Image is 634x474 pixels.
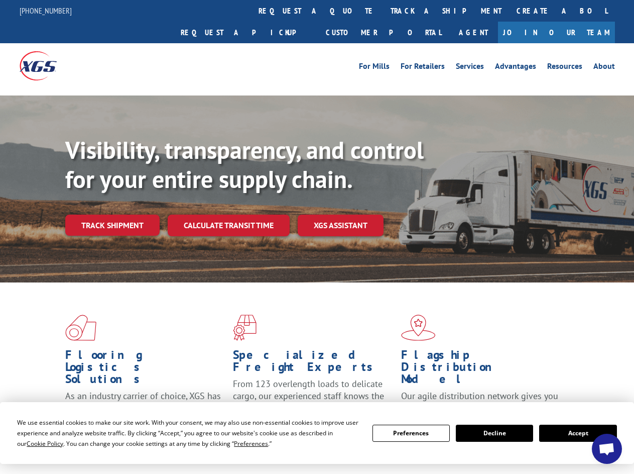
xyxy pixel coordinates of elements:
a: For Retailers [401,62,445,73]
a: Advantages [495,62,536,73]
a: Open chat [592,434,622,464]
a: XGS ASSISTANT [298,215,384,236]
a: Customer Portal [318,22,449,43]
span: Cookie Policy [27,439,63,448]
button: Preferences [372,425,450,442]
img: xgs-icon-total-supply-chain-intelligence-red [65,315,96,341]
a: For Mills [359,62,390,73]
a: About [593,62,615,73]
div: We use essential cookies to make our site work. With your consent, we may also use non-essential ... [17,417,360,449]
img: xgs-icon-flagship-distribution-model-red [401,315,436,341]
span: Preferences [234,439,268,448]
a: Services [456,62,484,73]
a: Calculate transit time [168,215,290,236]
h1: Flagship Distribution Model [401,349,561,390]
a: Resources [547,62,582,73]
span: As an industry carrier of choice, XGS has brought innovation and dedication to flooring logistics... [65,390,221,426]
p: From 123 overlength loads to delicate cargo, our experienced staff knows the best way to move you... [233,378,393,423]
img: xgs-icon-focused-on-flooring-red [233,315,257,341]
a: Join Our Team [498,22,615,43]
h1: Flooring Logistics Solutions [65,349,225,390]
button: Accept [539,425,616,442]
a: [PHONE_NUMBER] [20,6,72,16]
h1: Specialized Freight Experts [233,349,393,378]
a: Agent [449,22,498,43]
span: Our agile distribution network gives you nationwide inventory management on demand. [401,390,558,426]
a: Request a pickup [173,22,318,43]
b: Visibility, transparency, and control for your entire supply chain. [65,134,424,195]
button: Decline [456,425,533,442]
a: Track shipment [65,215,160,236]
